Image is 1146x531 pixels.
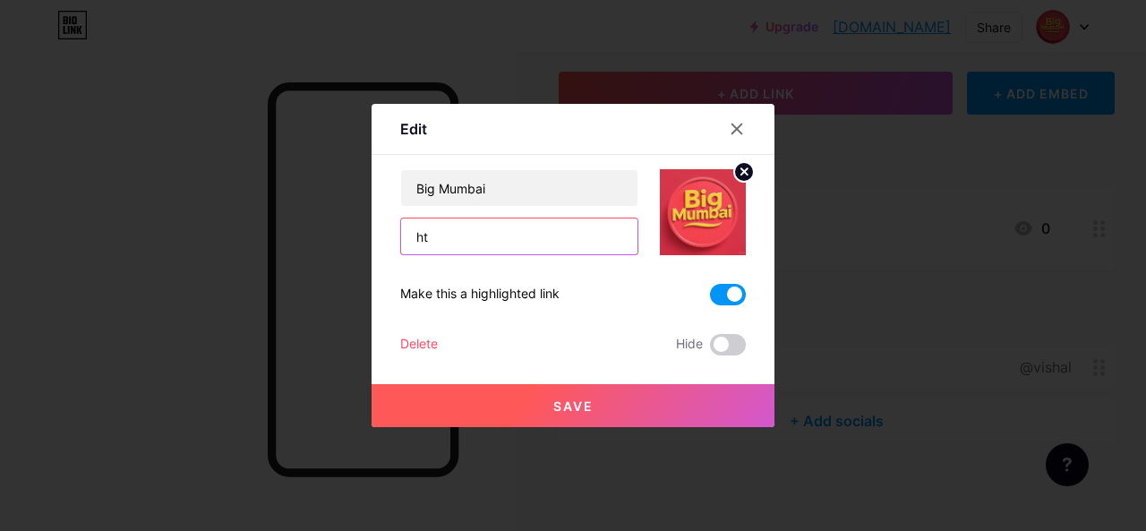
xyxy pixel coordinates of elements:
[676,334,703,355] span: Hide
[400,334,438,355] div: Delete
[553,398,594,414] span: Save
[400,284,560,305] div: Make this a highlighted link
[401,218,637,254] input: URL
[660,169,746,255] img: link_thumbnail
[401,170,637,206] input: Title
[372,384,774,427] button: Save
[400,118,427,140] div: Edit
